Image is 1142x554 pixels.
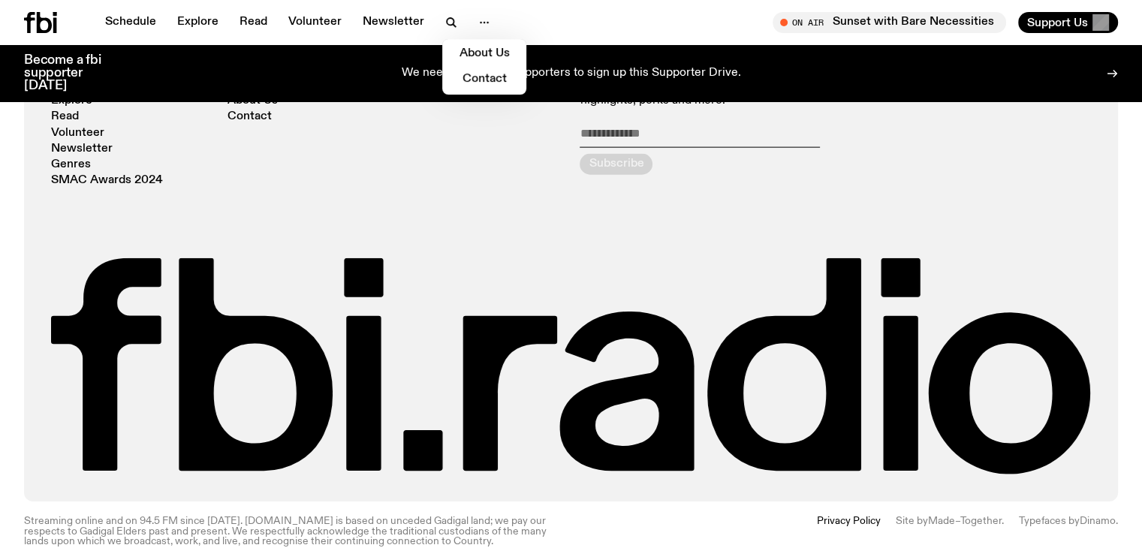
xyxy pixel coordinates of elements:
[773,12,1006,33] button: On AirSunset with Bare Necessities
[231,12,276,33] a: Read
[279,12,351,33] a: Volunteer
[51,143,113,155] a: Newsletter
[51,159,91,170] a: Genres
[817,516,881,546] a: Privacy Policy
[24,54,120,92] h3: Become a fbi supporter [DATE]
[580,154,652,175] button: Subscribe
[447,69,522,90] a: Contact
[896,516,928,526] span: Site by
[51,128,104,139] a: Volunteer
[51,111,79,122] a: Read
[168,12,227,33] a: Explore
[227,111,272,122] a: Contact
[402,67,741,80] p: We need 1,000 new supporters to sign up this Supporter Drive.
[1018,12,1118,33] button: Support Us
[1019,516,1080,526] span: Typefaces by
[1027,16,1088,29] span: Support Us
[24,516,562,546] p: Streaming online and on 94.5 FM since [DATE]. [DOMAIN_NAME] is based on unceded Gadigal land; we ...
[51,175,163,186] a: SMAC Awards 2024
[447,44,522,65] a: About Us
[1002,516,1004,526] span: .
[928,516,1002,526] a: Made–Together
[96,12,165,33] a: Schedule
[1080,516,1116,526] a: Dinamo
[1116,516,1118,526] span: .
[354,12,433,33] a: Newsletter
